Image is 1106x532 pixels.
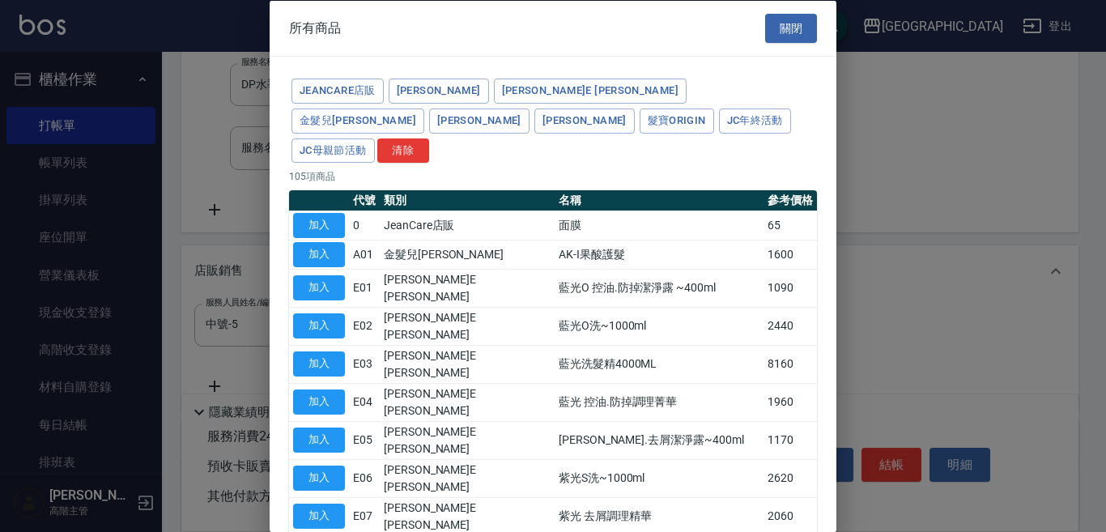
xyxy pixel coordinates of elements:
[380,240,555,269] td: 金髮兒[PERSON_NAME]
[293,313,345,338] button: 加入
[293,504,345,529] button: 加入
[349,307,380,345] td: E02
[349,240,380,269] td: A01
[291,108,424,133] button: 金髮兒[PERSON_NAME]
[555,345,764,383] td: 藍光洗髮精4000ML
[293,466,345,491] button: 加入
[765,13,817,43] button: 關閉
[380,383,555,421] td: [PERSON_NAME]E [PERSON_NAME]
[764,345,817,383] td: 8160
[293,213,345,238] button: 加入
[555,307,764,345] td: 藍光O洗~1000ml
[291,79,384,104] button: JeanCare店販
[429,108,530,133] button: [PERSON_NAME]
[349,190,380,211] th: 代號
[555,269,764,307] td: 藍光O 控油.防掉潔淨露 ~400ml
[764,240,817,269] td: 1600
[764,269,817,307] td: 1090
[555,240,764,269] td: AK-I果酸護髮
[349,459,380,497] td: E06
[289,19,341,36] span: 所有商品
[764,211,817,240] td: 65
[764,459,817,497] td: 2620
[494,79,687,104] button: [PERSON_NAME]E [PERSON_NAME]
[380,269,555,307] td: [PERSON_NAME]E [PERSON_NAME]
[377,138,429,163] button: 清除
[764,307,817,345] td: 2440
[555,459,764,497] td: 紫光S洗~1000ml
[289,169,817,184] p: 105 項商品
[293,242,345,267] button: 加入
[291,138,375,163] button: JC母親節活動
[349,269,380,307] td: E01
[640,108,714,133] button: 髮寶Origin
[349,383,380,421] td: E04
[349,211,380,240] td: 0
[764,383,817,421] td: 1960
[349,421,380,459] td: E05
[389,79,489,104] button: [PERSON_NAME]
[764,190,817,211] th: 參考價格
[555,190,764,211] th: 名稱
[555,383,764,421] td: 藍光 控油.防掉調理菁華
[534,108,635,133] button: [PERSON_NAME]
[293,428,345,453] button: 加入
[719,108,791,133] button: JC年終活動
[380,211,555,240] td: JeanCare店販
[293,389,345,415] button: 加入
[555,211,764,240] td: 面膜
[293,275,345,300] button: 加入
[380,459,555,497] td: [PERSON_NAME]E [PERSON_NAME]
[380,345,555,383] td: [PERSON_NAME]E [PERSON_NAME]
[380,190,555,211] th: 類別
[380,307,555,345] td: [PERSON_NAME]E [PERSON_NAME]
[349,345,380,383] td: E03
[764,421,817,459] td: 1170
[293,351,345,377] button: 加入
[380,421,555,459] td: [PERSON_NAME]E [PERSON_NAME]
[555,421,764,459] td: [PERSON_NAME].去屑潔淨露~400ml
